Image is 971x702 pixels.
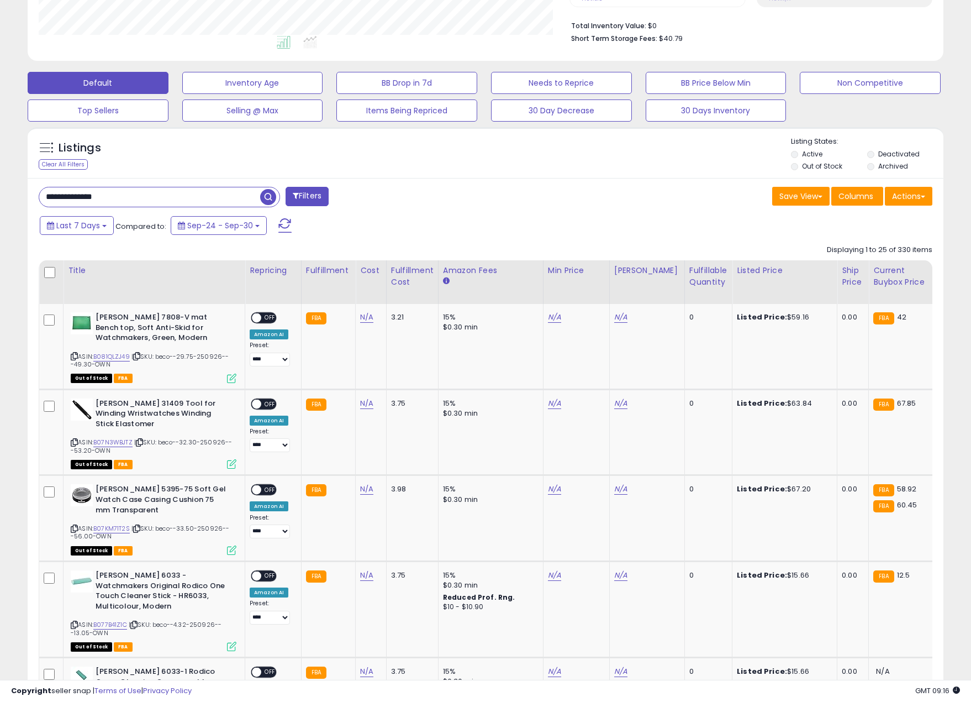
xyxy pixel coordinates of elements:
a: N/A [360,666,373,677]
a: N/A [614,666,627,677]
label: Archived [878,161,908,171]
button: Last 7 Days [40,216,114,235]
small: FBA [306,570,326,583]
div: ASIN: [71,312,236,382]
label: Active [802,149,822,159]
div: 0.00 [842,570,860,580]
div: Repricing [250,265,297,276]
button: Non Competitive [800,72,941,94]
span: FBA [114,546,133,556]
b: Listed Price: [737,666,787,677]
div: Fulfillable Quantity [689,265,727,288]
button: Actions [885,187,932,206]
span: OFF [261,313,279,323]
div: 3.75 [391,399,430,408]
div: Amazon AI [250,416,288,426]
span: FBA [114,460,133,469]
b: Listed Price: [737,398,787,408]
a: B081QLZJ49 [93,352,130,362]
a: B07N3WBJTZ [93,438,133,447]
span: Last 7 Days [56,220,100,231]
b: Reduced Prof. Rng. [443,593,515,602]
button: Items Being Repriced [336,99,477,122]
a: B07KM71T2S [93,524,130,533]
a: B077B41Z1C [93,620,127,630]
button: Inventory Age [182,72,323,94]
div: 3.98 [391,484,430,494]
span: | SKU: beco--29.75-250926---49.30-OWN [71,352,229,369]
div: 0 [689,667,724,677]
div: 3.21 [391,312,430,322]
span: OFF [261,668,279,677]
small: FBA [306,312,326,324]
div: Ship Price [842,265,864,288]
div: 15% [443,570,535,580]
div: ASIN: [71,484,236,554]
a: N/A [548,398,561,409]
button: Selling @ Max [182,99,323,122]
div: 15% [443,484,535,494]
span: | SKU: beco--33.50-250926---56.00-OWN [71,524,230,541]
a: N/A [614,484,627,495]
div: 0.00 [842,667,860,677]
div: Cost [360,265,382,276]
div: 3.75 [391,667,430,677]
span: 67.85 [897,398,916,408]
b: Total Inventory Value: [571,21,646,30]
div: 15% [443,312,535,322]
div: seller snap | | [11,686,192,696]
strong: Copyright [11,685,51,696]
div: Preset: [250,514,293,539]
div: $15.66 [737,570,828,580]
div: ASIN: [71,570,236,650]
div: $0.30 min [443,495,535,505]
a: N/A [548,312,561,323]
div: 0 [689,312,724,322]
div: 0.00 [842,399,860,408]
small: FBA [873,312,894,324]
b: Listed Price: [737,312,787,322]
div: 3.75 [391,570,430,580]
button: Save View [772,187,830,206]
small: FBA [306,399,326,411]
small: FBA [873,570,894,583]
div: Amazon Fees [443,265,539,276]
b: [PERSON_NAME] 5395-75 Soft Gel Watch Case Casing Cushion 75 mm Transparent [96,484,230,518]
label: Out of Stock [802,161,842,171]
div: Displaying 1 to 25 of 330 items [827,245,932,255]
span: All listings that are currently out of stock and unavailable for purchase on Amazon [71,546,112,556]
div: 0.00 [842,484,860,494]
span: 2025-10-8 09:16 GMT [915,685,960,696]
div: Fulfillment [306,265,351,276]
small: FBA [873,500,894,512]
span: FBA [114,374,133,383]
a: Terms of Use [94,685,141,696]
span: All listings that are currently out of stock and unavailable for purchase on Amazon [71,460,112,469]
span: All listings that are currently out of stock and unavailable for purchase on Amazon [71,374,112,383]
b: Short Term Storage Fees: [571,34,657,43]
button: Columns [831,187,883,206]
a: N/A [548,570,561,581]
li: $0 [571,18,924,32]
img: 31DNqD-kGnL._SL40_.jpg [71,570,93,593]
div: 0 [689,484,724,494]
div: $0.30 min [443,580,535,590]
img: 318ZeILxo9L._SL40_.jpg [71,399,93,421]
div: Preset: [250,342,293,366]
span: All listings that are currently out of stock and unavailable for purchase on Amazon [71,642,112,652]
span: FBA [114,642,133,652]
div: 15% [443,399,535,408]
small: Amazon Fees. [443,276,450,286]
span: | SKU: beco--32.30-250926---53.20-OWN [71,438,233,454]
span: Columns [838,191,873,202]
span: Sep-24 - Sep-30 [187,220,253,231]
button: Needs to Reprice [491,72,632,94]
div: 0 [689,570,724,580]
b: Listed Price: [737,570,787,580]
div: $15.66 [737,667,828,677]
a: N/A [614,312,627,323]
img: 31wCUnFjEsL._SL40_.jpg [71,484,93,506]
div: $0.30 min [443,322,535,332]
div: Amazon AI [250,329,288,339]
div: 0 [689,399,724,408]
